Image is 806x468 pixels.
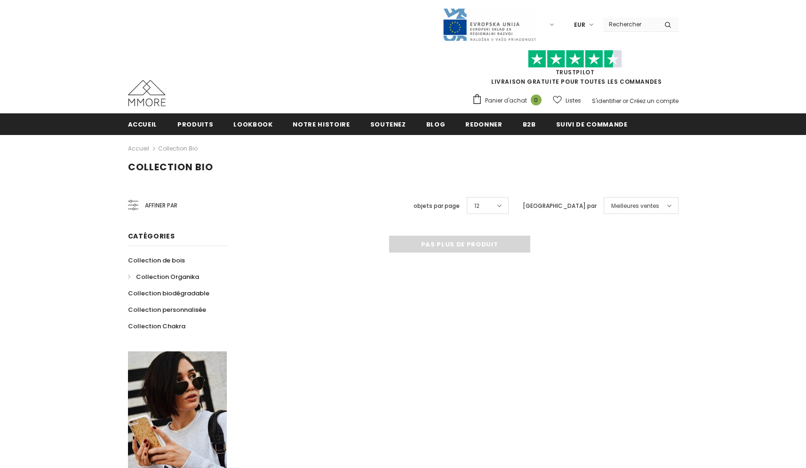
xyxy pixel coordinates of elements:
a: Collection de bois [128,252,185,269]
span: Accueil [128,120,158,129]
a: Créez un compte [630,97,678,105]
a: S'identifier [592,97,621,105]
label: objets par page [414,201,460,211]
a: Collection Bio [158,144,198,152]
a: Produits [177,113,213,135]
span: Blog [426,120,446,129]
a: Suivi de commande [556,113,628,135]
img: Javni Razpis [442,8,536,42]
a: Accueil [128,113,158,135]
span: Produits [177,120,213,129]
span: 12 [474,201,479,211]
span: or [622,97,628,105]
span: Redonner [465,120,502,129]
a: Blog [426,113,446,135]
span: Collection Organika [136,272,199,281]
span: LIVRAISON GRATUITE POUR TOUTES LES COMMANDES [472,54,678,86]
a: Collection Chakra [128,318,185,334]
span: Meilleures ventes [611,201,659,211]
span: B2B [523,120,536,129]
label: [GEOGRAPHIC_DATA] par [523,201,597,211]
span: EUR [574,20,585,30]
a: Collection Organika [128,269,199,285]
span: Catégories [128,231,175,241]
a: Redonner [465,113,502,135]
a: Collection personnalisée [128,301,206,318]
input: Search Site [603,17,657,31]
span: Suivi de commande [556,120,628,129]
a: Collection biodégradable [128,285,209,301]
img: Cas MMORE [128,80,166,106]
a: TrustPilot [556,68,595,76]
span: Collection de bois [128,256,185,265]
a: Listes [553,92,581,109]
span: Collection personnalisée [128,305,206,314]
span: Listes [566,96,581,105]
a: soutenez [370,113,406,135]
span: Lookbook [233,120,272,129]
span: Collection Chakra [128,322,185,331]
span: soutenez [370,120,406,129]
span: Collection Bio [128,160,213,174]
a: Accueil [128,143,149,154]
a: Javni Razpis [442,20,536,28]
span: 0 [531,95,542,105]
img: Faites confiance aux étoiles pilotes [528,50,622,68]
a: Panier d'achat 0 [472,94,546,108]
span: Panier d'achat [485,96,527,105]
a: Notre histoire [293,113,350,135]
span: Notre histoire [293,120,350,129]
a: B2B [523,113,536,135]
a: Lookbook [233,113,272,135]
span: Affiner par [145,200,177,211]
span: Collection biodégradable [128,289,209,298]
